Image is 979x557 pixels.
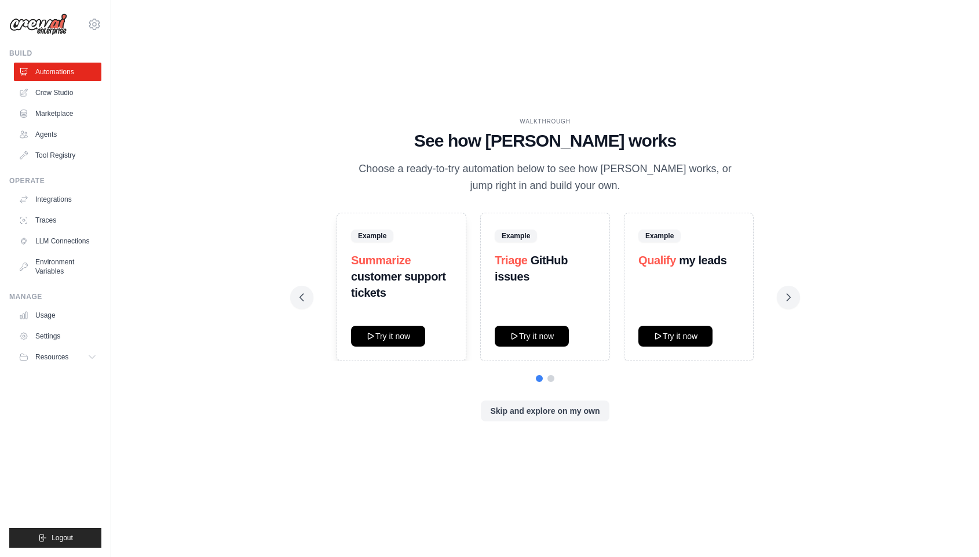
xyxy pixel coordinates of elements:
[14,125,101,144] a: Agents
[52,533,73,543] span: Logout
[14,211,101,230] a: Traces
[14,232,101,250] a: LLM Connections
[638,254,676,267] span: Qualify
[9,528,101,548] button: Logout
[495,254,568,283] strong: GitHub issues
[14,104,101,123] a: Marketplace
[9,292,101,301] div: Manage
[9,13,67,35] img: Logo
[299,130,791,151] h1: See how [PERSON_NAME] works
[14,348,101,366] button: Resources
[351,270,446,299] strong: customer support tickets
[9,176,101,185] div: Operate
[495,230,537,242] span: Example
[14,63,101,81] a: Automations
[14,253,101,281] a: Environment Variables
[14,83,101,102] a: Crew Studio
[35,352,68,362] span: Resources
[351,230,393,242] span: Example
[14,306,101,325] a: Usage
[481,401,609,421] button: Skip and explore on my own
[351,254,411,267] span: Summarize
[14,190,101,209] a: Integrations
[14,327,101,345] a: Settings
[350,161,740,195] p: Choose a ready-to-try automation below to see how [PERSON_NAME] works, or jump right in and build...
[638,230,681,242] span: Example
[9,49,101,58] div: Build
[495,254,528,267] span: Triage
[638,326,713,347] button: Try it now
[351,326,425,347] button: Try it now
[495,326,569,347] button: Try it now
[299,117,791,126] div: WALKTHROUGH
[679,254,726,267] strong: my leads
[14,146,101,165] a: Tool Registry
